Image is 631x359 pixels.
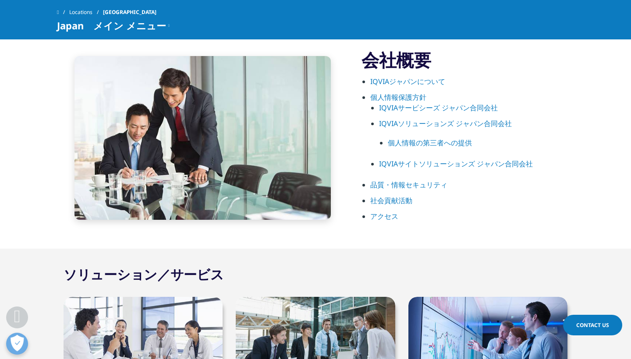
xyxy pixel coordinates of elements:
[379,103,498,113] a: IQVIAサービシーズ ジャパン合同会社
[69,4,103,20] a: Locations
[370,211,398,221] a: アクセス
[57,20,166,31] span: Japan メイン メニュー
[6,333,28,355] button: 優先設定センターを開く
[64,266,223,283] h2: ソリューション／サービス
[370,196,412,205] a: 社会貢献活動
[379,119,512,128] a: IQVIAソリューションズ ジャパン合同会社
[388,138,472,148] a: 個人情報の第三者への提供
[362,49,574,71] h3: 会社概要
[576,321,609,329] span: Contact Us
[379,159,533,169] a: IQVIAサイトソリューションズ ジャパン合同会社
[74,56,331,220] img: Professional men in meeting signing paperwork
[370,92,426,102] a: 個人情報保護方針
[103,4,156,20] span: [GEOGRAPHIC_DATA]
[563,315,622,335] a: Contact Us
[370,180,447,190] a: 品質・情報セキュリティ
[370,77,445,86] a: IQVIAジャパンについて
